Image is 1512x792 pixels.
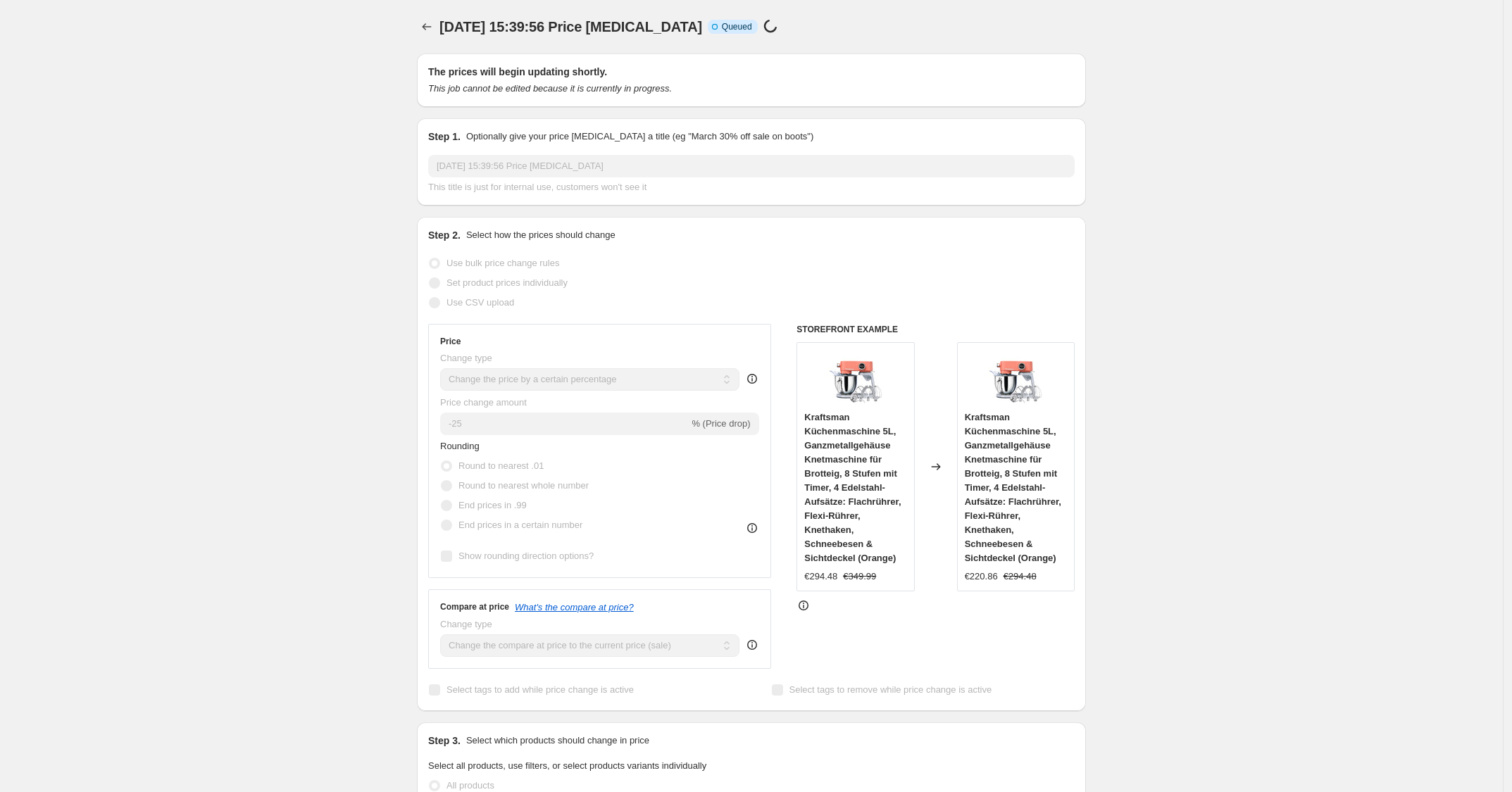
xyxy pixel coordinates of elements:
[446,780,494,791] span: All products
[466,228,616,242] p: Select how the prices should change
[428,83,672,94] i: This job cannot be edited because it is currently in progress.
[428,65,1075,79] h2: The prices will begin updating shortly.
[439,19,702,34] span: [DATE] 15:39:56 Price [MEDICAL_DATA]
[446,684,634,695] span: Select tags to add while price change is active
[440,353,492,363] span: Change type
[428,228,461,242] h2: Step 2.
[987,350,1044,406] img: 71o5uC1iEAL_80x.jpg
[428,155,1075,177] input: 30% off holiday sale
[722,21,752,32] span: Queued
[428,130,461,144] h2: Step 1.
[458,500,527,510] span: End prices in .99
[440,441,480,451] span: Rounding
[458,480,589,491] span: Round to nearest whole number
[428,760,706,771] span: Select all products, use filters, or select products variants individually
[440,413,689,435] input: -15
[428,182,646,192] span: This title is just for internal use, customers won't see it
[458,551,594,561] span: Show rounding direction options?
[417,17,437,37] button: Price change jobs
[440,619,492,629] span: Change type
[446,297,514,308] span: Use CSV upload
[446,277,568,288] span: Set product prices individually
[440,601,509,612] h3: Compare at price
[515,602,634,612] button: What's the compare at price?
[446,258,559,268] span: Use bulk price change rules
[965,412,1061,563] span: Kraftsman Küchenmaschine 5L, Ganzmetallgehäuse Knetmaschine für Brotteig, 8 Stufen mit Timer, 4 E...
[1004,570,1037,584] strike: €294.48
[458,460,544,471] span: Round to nearest .01
[466,734,649,748] p: Select which products should change in price
[440,397,527,408] span: Price change amount
[440,336,461,347] h3: Price
[428,734,461,748] h2: Step 3.
[965,570,998,584] div: €220.86
[458,520,582,530] span: End prices in a certain number
[466,130,813,144] p: Optionally give your price [MEDICAL_DATA] a title (eg "March 30% off sale on boots")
